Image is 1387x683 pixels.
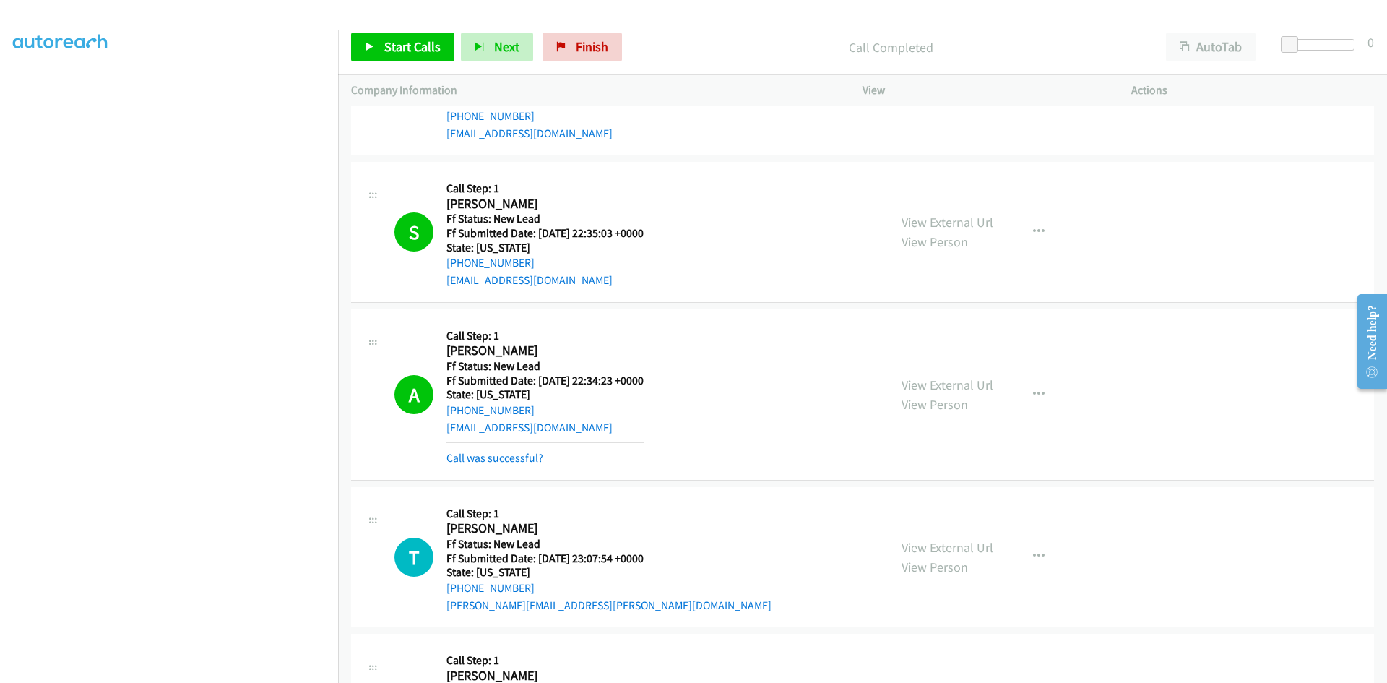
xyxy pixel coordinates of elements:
a: [PERSON_NAME][EMAIL_ADDRESS][PERSON_NAME][DOMAIN_NAME] [446,598,772,612]
h5: State: [US_STATE] [446,387,644,402]
span: Next [494,38,519,55]
h5: Ff Status: New Lead [446,537,772,551]
a: View Person [902,559,968,575]
p: Actions [1131,82,1374,99]
h5: Call Step: 1 [446,181,644,196]
h2: [PERSON_NAME] [446,520,772,537]
a: [EMAIL_ADDRESS][DOMAIN_NAME] [446,421,613,434]
button: Next [461,33,533,61]
a: [PHONE_NUMBER] [446,256,535,270]
h5: Ff Status: New Lead [446,212,644,226]
a: View Person [902,233,968,250]
a: [PHONE_NUMBER] [446,109,535,123]
a: [PHONE_NUMBER] [446,403,535,417]
a: Call was successful? [446,451,543,465]
h1: A [394,375,433,414]
p: View [863,82,1105,99]
a: View Person [902,396,968,413]
h5: Ff Status: New Lead [446,359,644,374]
button: AutoTab [1166,33,1256,61]
h5: Ff Submitted Date: [DATE] 23:07:54 +0000 [446,551,772,566]
h5: Call Step: 1 [446,653,772,668]
a: View External Url [902,377,993,393]
a: [EMAIL_ADDRESS][DOMAIN_NAME] [446,273,613,287]
h5: Call Step: 1 [446,329,644,343]
span: Finish [576,38,608,55]
p: Call Completed [641,38,1140,57]
h1: T [394,538,433,577]
h5: State: [US_STATE] [446,565,772,580]
h5: Ff Submitted Date: [DATE] 22:35:03 +0000 [446,226,644,241]
iframe: Resource Center [1345,284,1387,399]
span: Start Calls [384,38,441,55]
a: View External Url [902,214,993,231]
h5: Call Step: 1 [446,507,772,521]
div: 0 [1367,33,1374,52]
p: Company Information [351,82,837,99]
h1: S [394,212,433,252]
a: [EMAIL_ADDRESS][DOMAIN_NAME] [446,126,613,140]
a: View External Url [902,539,993,556]
h5: State: [US_STATE] [446,241,644,255]
h5: Ff Submitted Date: [DATE] 22:34:23 +0000 [446,374,644,388]
a: Start Calls [351,33,454,61]
h2: [PERSON_NAME] [446,343,644,359]
div: The call is yet to be attempted [394,538,433,577]
h2: [PERSON_NAME] [446,196,644,212]
div: Delay between calls (in seconds) [1288,39,1354,51]
a: Finish [543,33,622,61]
a: [PHONE_NUMBER] [446,581,535,595]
